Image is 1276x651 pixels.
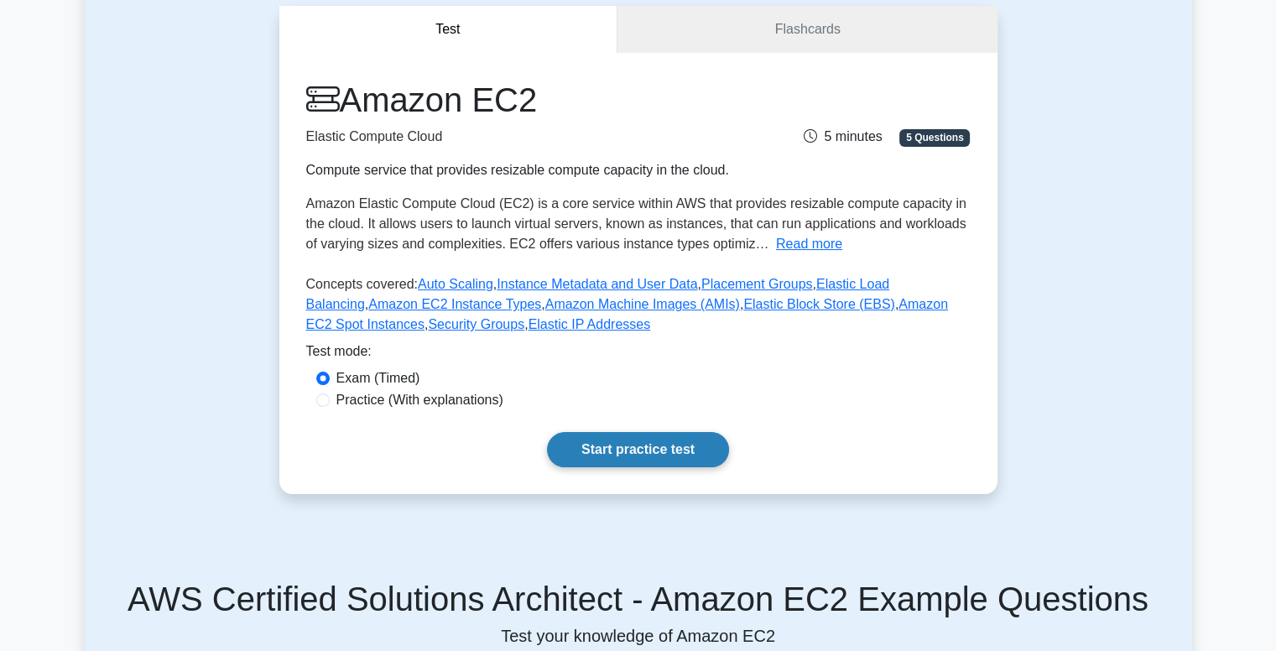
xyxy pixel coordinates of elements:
[743,297,895,311] a: Elastic Block Store (EBS)
[899,129,970,146] span: 5 Questions
[497,277,697,291] a: Instance Metadata and User Data
[545,297,740,311] a: Amazon Machine Images (AMIs)
[306,80,742,120] h1: Amazon EC2
[306,196,966,251] span: Amazon Elastic Compute Cloud (EC2) is a core service within AWS that provides resizable compute c...
[306,274,971,341] p: Concepts covered: , , , , , , , , ,
[306,160,742,180] div: Compute service that provides resizable compute capacity in the cloud.
[105,579,1172,619] h5: AWS Certified Solutions Architect - Amazon EC2 Example Questions
[336,368,420,388] label: Exam (Timed)
[804,129,882,143] span: 5 minutes
[701,277,813,291] a: Placement Groups
[418,277,493,291] a: Auto Scaling
[336,390,503,410] label: Practice (With explanations)
[105,626,1172,646] p: Test your knowledge of Amazon EC2
[279,6,618,54] button: Test
[368,297,541,311] a: Amazon EC2 Instance Types
[617,6,997,54] a: Flashcards
[529,317,651,331] a: Elastic IP Addresses
[306,127,742,147] p: Elastic Compute Cloud
[428,317,524,331] a: Security Groups
[306,341,971,368] div: Test mode:
[547,432,729,467] a: Start practice test
[776,234,842,254] button: Read more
